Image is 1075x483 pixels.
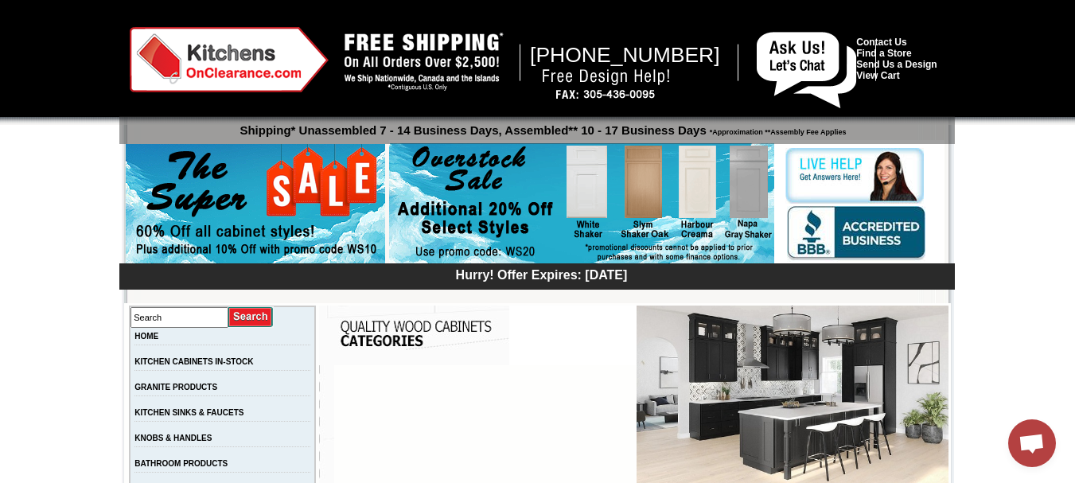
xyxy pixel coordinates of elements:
img: Kitchens on Clearance Logo [130,27,329,92]
div: Open chat [1008,419,1056,467]
a: Contact Us [856,37,906,48]
a: Send Us a Design [856,59,937,70]
span: *Approximation **Assembly Fee Applies [707,124,847,136]
span: [PHONE_NUMBER] [530,43,720,67]
a: KITCHEN SINKS & FAUCETS [134,408,243,417]
a: KNOBS & HANDLES [134,434,212,442]
a: BATHROOM PRODUCTS [134,459,228,468]
a: GRANITE PRODUCTS [134,383,217,391]
a: View Cart [856,70,899,81]
div: Hurry! Offer Expires: [DATE] [127,266,955,282]
a: HOME [134,332,158,341]
a: KITCHEN CABINETS IN-STOCK [134,357,253,366]
p: Shipping* Unassembled 7 - 14 Business Days, Assembled** 10 - 17 Business Days [127,116,955,137]
a: Find a Store [856,48,911,59]
input: Submit [228,306,274,328]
